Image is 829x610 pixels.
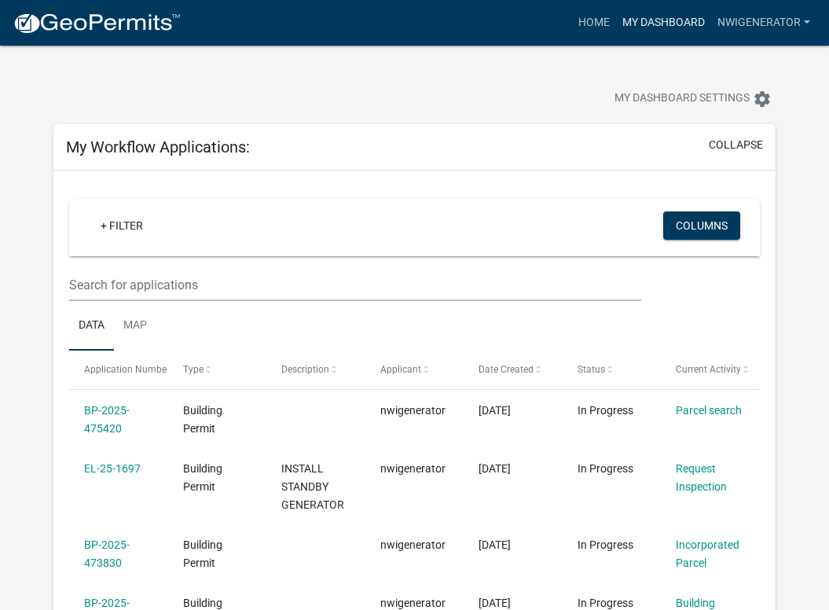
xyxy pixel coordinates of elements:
[167,351,266,388] datatable-header-cell: Type
[663,211,740,240] button: Columns
[380,364,421,375] span: Applicant
[281,462,344,511] span: INSTALL STANDBY GENERATOR
[676,538,739,569] a: Incorporated Parcel
[69,269,641,301] input: Search for applications
[88,211,156,240] a: + Filter
[84,364,170,375] span: Application Number
[661,351,760,388] datatable-header-cell: Current Activity
[183,538,222,569] span: Building Permit
[676,404,742,417] a: Parcel search
[66,138,250,156] h5: My Workflow Applications:
[380,597,446,609] span: nwigenerator
[183,462,222,493] span: Building Permit
[84,462,141,475] a: EL-25-1697
[114,301,156,351] a: Map
[614,90,750,108] span: My Dashboard Settings
[753,90,772,108] i: settings
[676,364,741,375] span: Current Activity
[479,538,511,551] span: 09/04/2025
[479,462,511,475] span: 09/08/2025
[380,404,446,417] span: nwigenerator
[711,8,816,38] a: nwigenerator
[380,538,446,551] span: nwigenerator
[479,364,534,375] span: Date Created
[69,351,168,388] datatable-header-cell: Application Number
[464,351,563,388] datatable-header-cell: Date Created
[84,404,130,435] a: BP-2025-475420
[183,364,204,375] span: Type
[266,351,365,388] datatable-header-cell: Description
[709,137,763,153] button: collapse
[572,8,616,38] a: Home
[602,83,784,114] button: My Dashboard Settingssettings
[84,538,130,569] a: BP-2025-473830
[479,597,511,609] span: 09/04/2025
[676,462,727,493] a: Request Inspection
[365,351,464,388] datatable-header-cell: Applicant
[616,8,711,38] a: My Dashboard
[578,364,605,375] span: Status
[281,364,329,375] span: Description
[69,301,114,351] a: Data
[578,597,633,609] span: In Progress
[578,538,633,551] span: In Progress
[479,404,511,417] span: 09/08/2025
[578,404,633,417] span: In Progress
[578,462,633,475] span: In Progress
[183,404,222,435] span: Building Permit
[380,462,446,475] span: nwigenerator
[563,351,662,388] datatable-header-cell: Status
